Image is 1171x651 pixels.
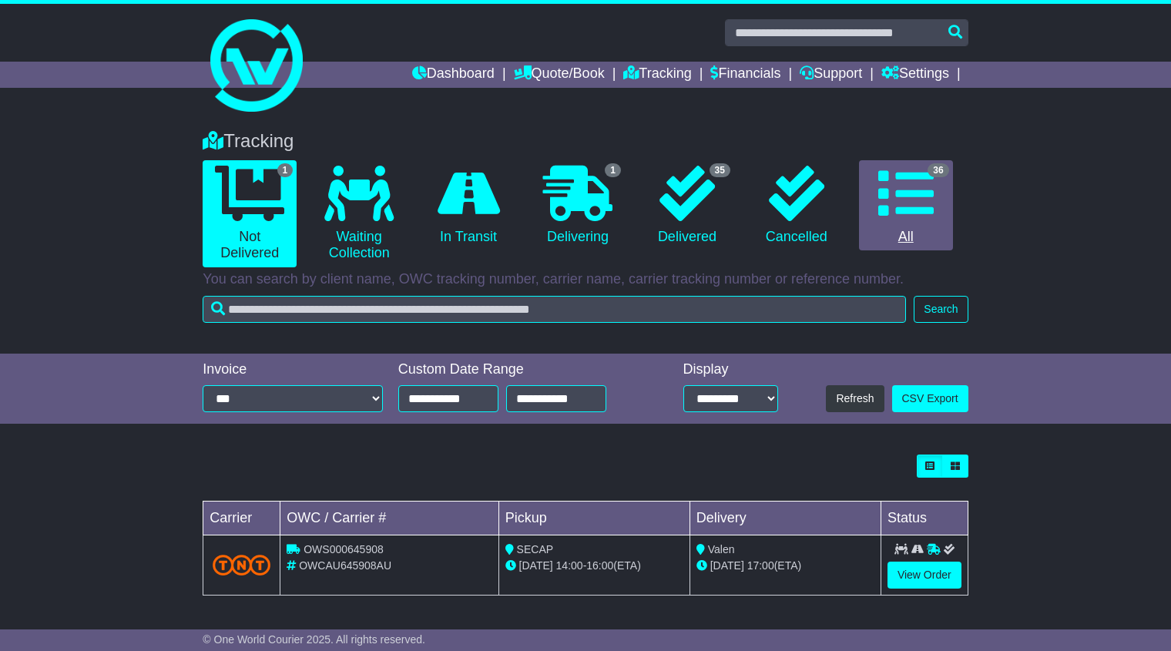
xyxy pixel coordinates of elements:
[623,62,691,88] a: Tracking
[505,558,683,574] div: - (ETA)
[605,163,621,177] span: 1
[517,543,553,555] span: SECAP
[710,62,780,88] a: Financials
[887,562,961,589] a: View Order
[299,559,391,572] span: OWCAU645908AU
[556,559,583,572] span: 14:00
[398,361,643,378] div: Custom Date Range
[277,163,294,177] span: 1
[683,361,779,378] div: Display
[304,543,384,555] span: OWS000645908
[519,559,553,572] span: [DATE]
[280,502,498,535] td: OWC / Carrier #
[203,160,297,267] a: 1 Not Delivered
[826,385,884,412] button: Refresh
[531,160,625,251] a: 1 Delivering
[498,502,690,535] td: Pickup
[914,296,968,323] button: Search
[750,160,844,251] a: Cancelled
[710,163,730,177] span: 35
[195,130,975,153] div: Tracking
[859,160,953,251] a: 36 All
[881,502,968,535] td: Status
[640,160,734,251] a: 35 Delivered
[213,555,270,575] img: TNT_Domestic.png
[203,502,280,535] td: Carrier
[696,558,874,574] div: (ETA)
[708,543,735,555] span: Valen
[892,385,968,412] a: CSV Export
[412,62,495,88] a: Dashboard
[203,633,425,646] span: © One World Courier 2025. All rights reserved.
[800,62,862,88] a: Support
[421,160,515,251] a: In Transit
[928,163,948,177] span: 36
[881,62,949,88] a: Settings
[203,271,968,288] p: You can search by client name, OWC tracking number, carrier name, carrier tracking number or refe...
[690,502,881,535] td: Delivery
[747,559,774,572] span: 17:00
[514,62,605,88] a: Quote/Book
[710,559,744,572] span: [DATE]
[203,361,382,378] div: Invoice
[312,160,406,267] a: Waiting Collection
[586,559,613,572] span: 16:00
